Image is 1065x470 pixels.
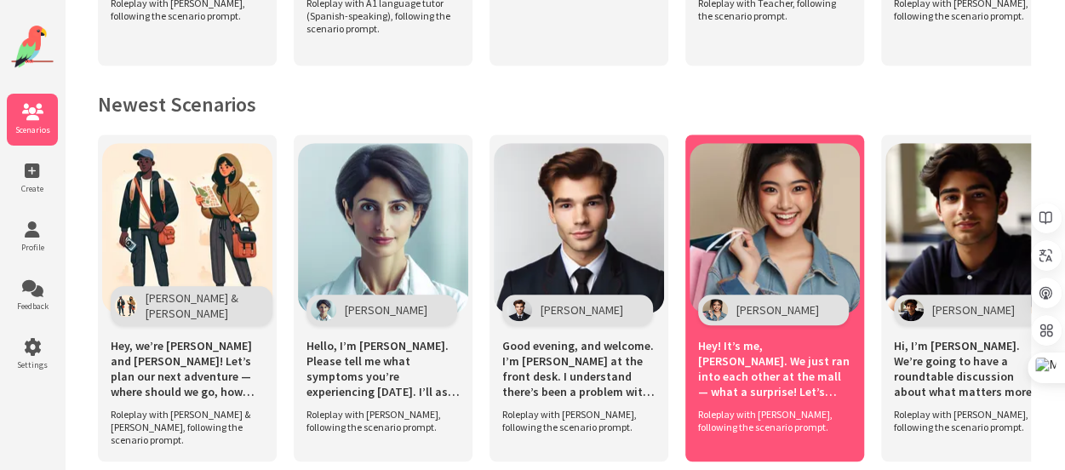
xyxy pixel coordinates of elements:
img: Scenario Image [298,143,468,313]
span: Hey! It’s me, [PERSON_NAME]. We just ran into each other at the mall — what a surprise! Let’s cat... [698,338,851,399]
span: [PERSON_NAME] [541,302,623,318]
span: Roleplay with [PERSON_NAME], following the scenario prompt. [894,408,1039,433]
img: Scenario Image [102,143,272,313]
img: Scenario Image [690,143,860,313]
span: Good evening, and welcome. I’m [PERSON_NAME] at the front desk. I understand there’s been a probl... [502,338,656,399]
span: Scenarios [7,124,58,135]
img: Character [115,295,137,317]
img: Character [507,299,532,321]
span: [PERSON_NAME] & [PERSON_NAME] [146,290,243,321]
span: Roleplay with [PERSON_NAME], following the scenario prompt. [502,408,647,433]
span: Profile [7,242,58,253]
img: Character [702,299,728,321]
img: Character [311,299,336,321]
span: Create [7,183,58,194]
span: Roleplay with [PERSON_NAME], following the scenario prompt. [306,408,451,433]
span: [PERSON_NAME] [932,302,1015,318]
img: Scenario Image [885,143,1056,313]
img: Scenario Image [494,143,664,313]
img: Website Logo [11,26,54,68]
span: [PERSON_NAME] [736,302,819,318]
img: Character [898,299,924,321]
span: Settings [7,359,58,370]
span: Hi, I’m [PERSON_NAME]. We’re going to have a roundtable discussion about what matters more — educ... [894,338,1047,399]
h2: Newest Scenarios [98,91,1031,117]
span: Hello, I’m [PERSON_NAME]. Please tell me what symptoms you’re experiencing [DATE]. I’ll ask you a... [306,338,460,399]
span: Feedback [7,301,58,312]
span: Hey, we’re [PERSON_NAME] and [PERSON_NAME]! Let’s plan our next adventure — where should we go, h... [111,338,264,399]
span: [PERSON_NAME] [345,302,427,318]
span: Roleplay with [PERSON_NAME], following the scenario prompt. [698,408,843,433]
span: Roleplay with [PERSON_NAME] & [PERSON_NAME], following the scenario prompt. [111,408,255,446]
